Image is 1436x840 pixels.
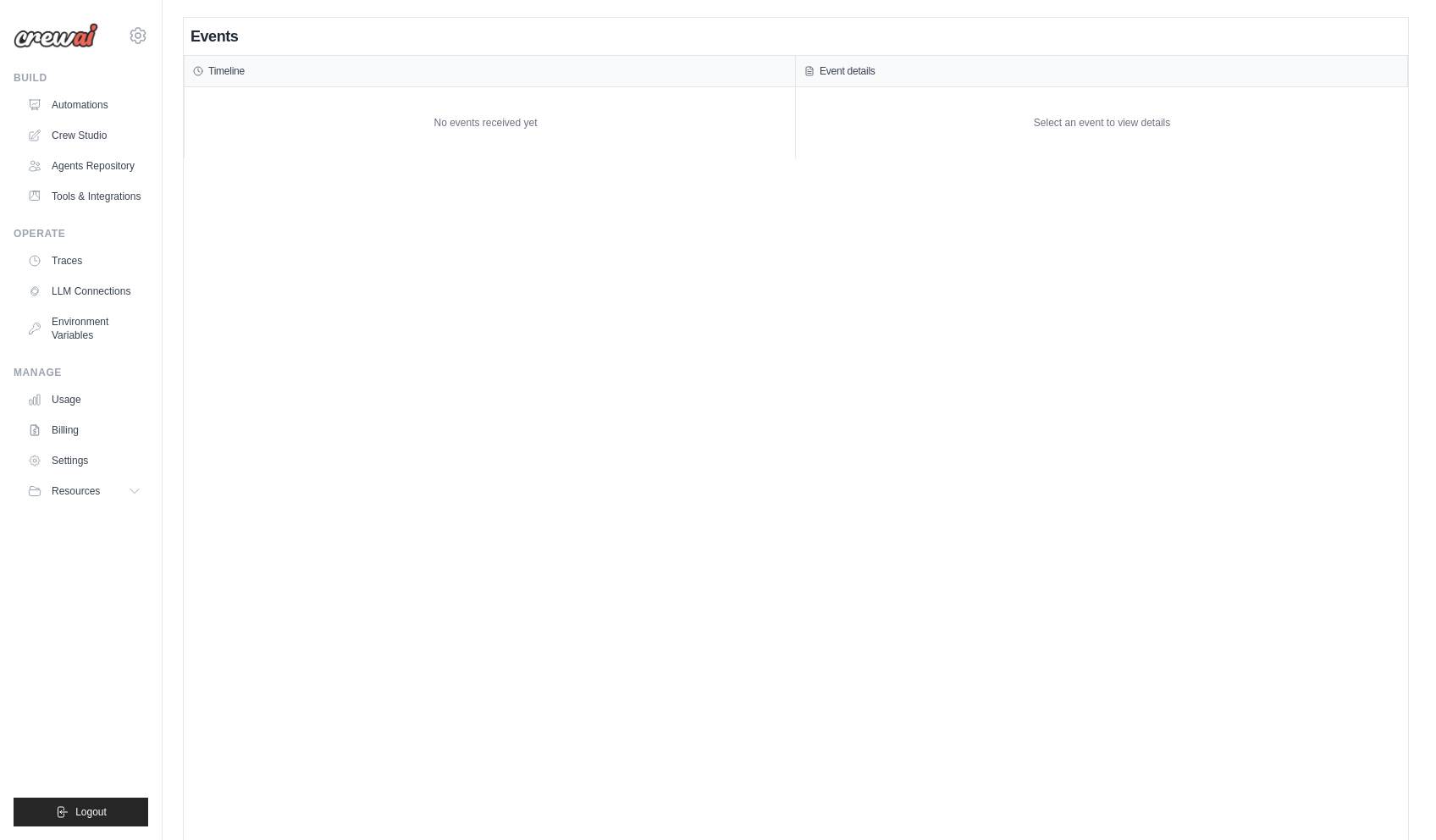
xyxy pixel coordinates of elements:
a: Settings [20,447,148,474]
span: Resources [52,484,100,498]
div: Build [14,71,148,85]
a: Tools & Integrations [20,183,148,210]
h3: Event details [820,64,875,78]
button: Resources [20,478,148,505]
div: No events received yet [185,96,787,150]
a: Crew Studio [20,122,148,149]
span: Logout [75,805,107,819]
img: Logo [14,23,98,48]
h3: Timeline [208,64,245,78]
a: Environment Variables [20,308,148,349]
button: Logout [14,798,148,826]
h2: Events [191,25,238,48]
div: Operate [14,227,148,240]
a: Agents Repository [20,152,148,180]
a: Billing [20,417,148,444]
a: Usage [20,386,148,413]
a: Automations [20,91,148,119]
a: Traces [20,247,148,274]
div: Select an event to view details [1034,116,1170,130]
a: LLM Connections [20,278,148,305]
div: Manage [14,366,148,379]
